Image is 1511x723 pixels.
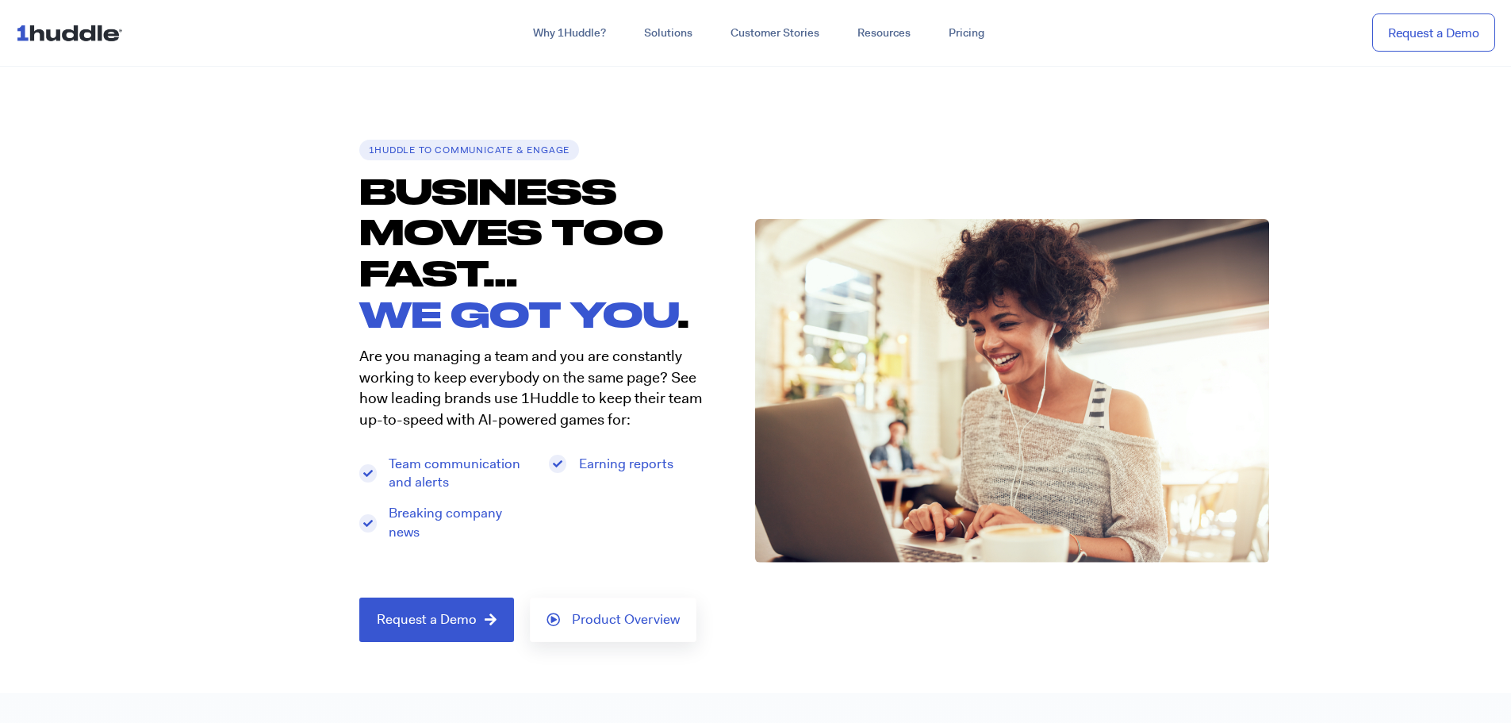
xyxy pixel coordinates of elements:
[711,19,838,48] a: Customer Stories
[930,19,1003,48] a: Pricing
[572,613,680,627] span: Product Overview
[575,455,673,474] span: Earning reports
[838,19,930,48] a: Resources
[1372,13,1495,52] a: Request a Demo
[359,140,580,160] h6: 1Huddle to COMMUNICATE & ENGAGE
[385,455,533,493] span: Team communication and alerts
[530,598,696,642] a: Product Overview
[625,19,711,48] a: Solutions
[359,346,724,430] p: Are you managing a team and you are constantly working to keep everybody on the same page? See ho...
[16,17,129,48] img: ...
[514,19,625,48] a: Why 1Huddle?
[359,171,740,334] h1: BUSINESS MOVES TOO FAST… .
[377,613,477,627] span: Request a Demo
[359,293,677,334] span: WE GOT YOU
[385,504,533,542] span: Breaking company news
[359,598,514,642] a: Request a Demo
